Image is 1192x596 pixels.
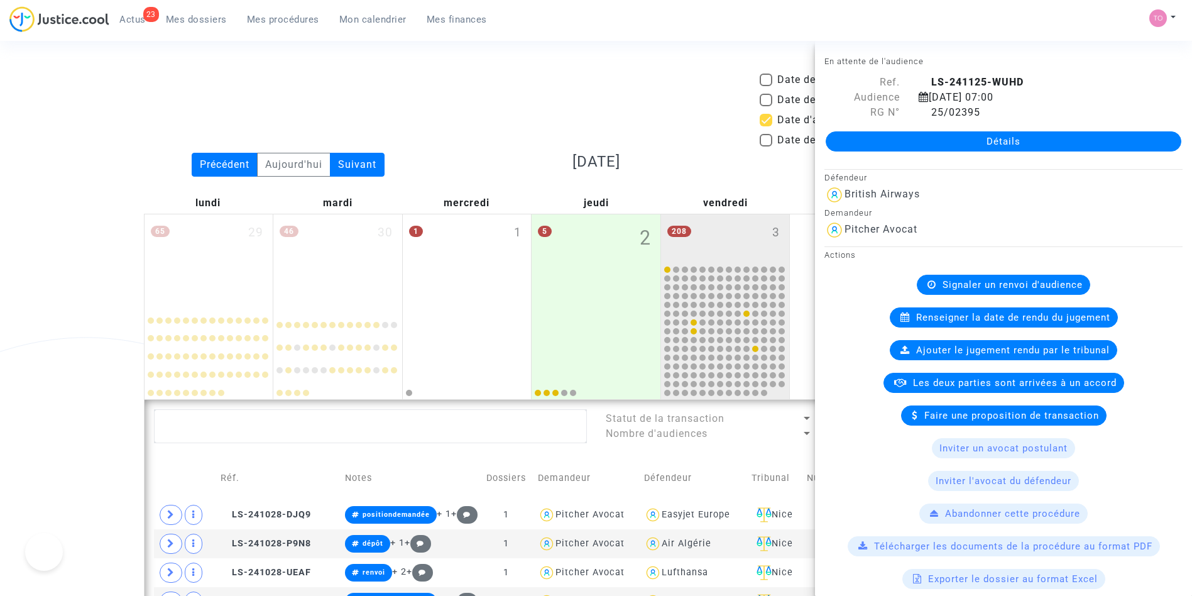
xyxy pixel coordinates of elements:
[403,214,532,305] div: mercredi octobre 1, One event, click to expand
[931,76,1024,88] b: LS-241125-WUHD
[936,475,1071,487] span: Inviter l'avocat du défendeur
[606,412,724,424] span: Statut de la transaction
[514,224,522,242] span: 1
[273,192,402,214] div: mardi
[777,92,878,108] span: Date de conciliation
[826,131,1181,152] a: Détails
[409,226,423,237] span: 1
[777,72,919,87] span: Date de clôture d'instruction
[644,564,662,582] img: icon-user.svg
[924,410,1099,421] span: Faire une proposition de transaction
[221,538,311,549] span: LS-241028-P9N8
[747,456,803,500] td: Tribunal
[378,224,393,242] span: 30
[815,75,909,90] div: Ref.
[772,224,780,242] span: 3
[640,456,747,500] td: Défendeur
[824,57,924,66] small: En attente de l'audience
[802,456,880,500] td: Numéro RG
[909,90,1161,105] div: [DATE] 07:00
[192,153,258,177] div: Précédent
[777,133,865,148] span: Date de jugement
[824,185,845,205] img: icon-user.svg
[790,214,919,399] div: samedi octobre 4
[330,153,385,177] div: Suivant
[662,567,708,578] div: Lufthansa
[273,214,402,305] div: mardi septembre 30, 46 events, click to expand
[644,506,662,524] img: icon-user.svg
[815,105,909,120] div: RG N°
[777,113,858,128] span: Date d'audience
[928,573,1098,585] span: Exporter le dossier au format Excel
[824,173,867,182] small: Défendeur
[341,456,479,500] td: Notes
[757,536,772,551] img: icon-faciliter-sm.svg
[824,250,856,260] small: Actions
[329,10,417,29] a: Mon calendrier
[752,536,799,551] div: Nice
[437,509,451,519] span: + 1
[913,377,1117,389] span: Les deux parties sont arrivées à un accord
[824,220,845,240] img: icon-user.svg
[145,214,273,305] div: lundi septembre 29, 65 events, click to expand
[237,10,329,29] a: Mes procédures
[280,226,298,237] span: 46
[538,226,552,237] span: 5
[532,192,661,214] div: jeudi
[363,510,430,519] span: positiondemandée
[538,535,556,553] img: icon-user.svg
[390,538,405,548] span: + 1
[945,508,1080,519] span: Abandonner cette procédure
[606,428,708,439] span: Nombre d'audiences
[538,564,556,582] img: icon-user.svg
[166,14,227,25] span: Mes dossiers
[479,529,533,558] td: 1
[845,188,920,200] div: British Airways
[1149,9,1167,27] img: fe1f3729a2b880d5091b466bdc4f5af5
[644,535,662,553] img: icon-user.svg
[662,509,730,520] div: Easyjet Europe
[815,90,909,105] div: Audience
[451,509,478,519] span: +
[221,567,311,578] span: LS-241028-UEAF
[452,153,741,171] h3: [DATE]
[119,14,146,25] span: Actus
[845,223,917,235] div: Pitcher Avocat
[221,509,311,520] span: LS-241028-DJQ9
[640,224,651,253] span: 2
[479,558,533,587] td: 1
[533,456,640,500] td: Demandeur
[874,541,1152,552] span: Télécharger les documents de la procédure au format PDF
[143,7,159,22] div: 23
[802,529,880,558] td: 25/02394
[538,506,556,524] img: icon-user.svg
[555,509,625,520] div: Pitcher Avocat
[919,106,980,118] span: 25/02395
[427,14,487,25] span: Mes finances
[802,500,880,529] td: 25/02501
[824,208,872,218] small: Demandeur
[363,568,385,577] span: renvoi
[939,443,1068,454] span: Inviter un avocat postulant
[479,500,533,529] td: 1
[660,192,790,214] div: vendredi
[339,14,407,25] span: Mon calendrier
[555,567,625,578] div: Pitcher Avocat
[405,538,432,548] span: +
[156,10,237,29] a: Mes dossiers
[151,226,170,237] span: 65
[943,279,1083,290] span: Signaler un renvoi d'audience
[757,507,772,522] img: icon-faciliter-sm.svg
[257,153,331,177] div: Aujourd'hui
[757,565,772,580] img: icon-faciliter-sm.svg
[752,507,799,522] div: Nice
[667,226,691,237] span: 208
[802,558,880,587] td: 25/02471
[247,14,319,25] span: Mes procédures
[661,214,790,263] div: vendredi octobre 3, 208 events, click to expand
[916,312,1110,323] span: Renseigner la date de rendu du jugement
[407,566,434,577] span: +
[916,345,1110,356] span: Ajouter le jugement rendu par le tribunal
[662,538,711,549] div: Air Algérie
[790,192,919,214] div: samedi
